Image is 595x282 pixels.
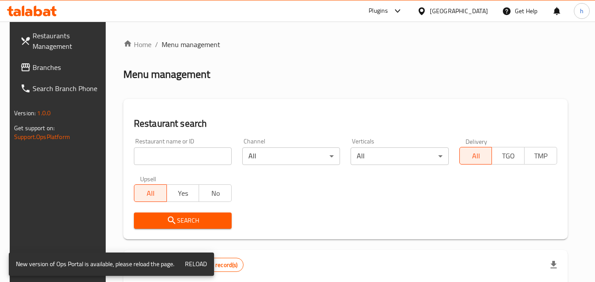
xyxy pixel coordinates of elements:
[134,117,557,130] h2: Restaurant search
[134,212,232,229] button: Search
[123,39,568,50] nav: breadcrumb
[141,215,225,226] span: Search
[123,39,152,50] a: Home
[495,150,521,162] span: TGO
[242,147,340,165] div: All
[134,184,167,202] button: All
[196,261,243,269] span: 8967 record(s)
[543,254,564,275] div: Export file
[14,131,70,143] a: Support.OpsPlatform
[459,147,492,165] button: All
[13,25,109,57] a: Restaurants Management
[33,30,102,51] span: Restaurants Management
[185,259,207,270] span: Reload
[16,255,174,273] div: New version of Ops Portal is available, please reload the page.
[199,184,232,202] button: No
[33,83,102,94] span: Search Branch Phone
[181,256,211,272] button: Reload
[466,138,488,144] label: Delivery
[430,6,488,16] div: [GEOGRAPHIC_DATA]
[463,150,489,162] span: All
[351,147,448,165] div: All
[123,67,210,81] h2: Menu management
[140,176,156,182] label: Upsell
[528,150,554,162] span: TMP
[369,6,388,16] div: Plugins
[37,107,51,119] span: 1.0.0
[33,62,102,73] span: Branches
[13,57,109,78] a: Branches
[524,147,557,165] button: TMP
[14,107,36,119] span: Version:
[203,187,228,200] span: No
[13,78,109,99] a: Search Branch Phone
[166,184,200,202] button: Yes
[155,39,158,50] li: /
[162,39,220,50] span: Menu management
[170,187,196,200] span: Yes
[580,6,584,16] span: h
[134,147,232,165] input: Search for restaurant name or ID..
[196,258,243,272] div: Total records count
[14,122,55,134] span: Get support on:
[138,187,163,200] span: All
[492,147,525,165] button: TGO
